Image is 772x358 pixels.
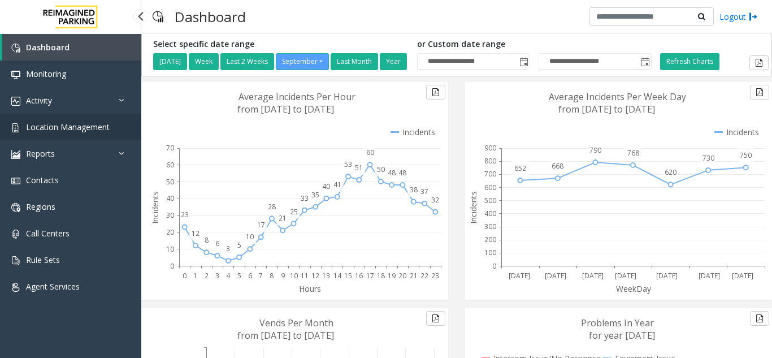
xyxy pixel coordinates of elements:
[366,148,374,157] text: 60
[311,190,319,200] text: 35
[558,103,655,115] text: from [DATE] to [DATE]
[238,90,355,103] text: Average Incidents Per Hour
[11,256,20,265] img: 'icon'
[355,271,363,281] text: 16
[153,53,187,70] button: [DATE]
[344,159,352,169] text: 53
[322,271,330,281] text: 13
[150,191,161,224] text: Incidents
[259,317,333,329] text: Vends Per Month
[26,228,70,239] span: Call Centers
[192,228,199,238] text: 12
[26,281,80,292] span: Agent Services
[205,235,209,245] text: 8
[215,271,219,281] text: 3
[750,85,769,100] button: Export to pdf
[270,271,274,281] text: 8
[484,196,496,205] text: 500
[517,54,530,70] span: Toggle popup
[627,148,639,158] text: 768
[410,185,418,195] text: 38
[170,261,174,271] text: 0
[268,202,276,212] text: 28
[484,169,496,179] text: 700
[26,148,55,159] span: Reports
[431,271,439,281] text: 23
[749,55,769,70] button: Export to pdf
[388,271,396,281] text: 19
[740,150,752,160] text: 750
[26,95,52,106] span: Activity
[377,271,385,281] text: 18
[750,311,769,326] button: Export to pdf
[333,180,341,189] text: 41
[589,145,601,155] text: 790
[484,183,496,192] text: 600
[26,68,66,79] span: Monitoring
[11,230,20,239] img: 'icon'
[431,195,439,205] text: 32
[166,210,174,220] text: 30
[26,175,59,186] span: Contacts
[237,271,241,281] text: 5
[420,187,428,196] text: 37
[549,90,686,103] text: Average Incidents Per Week Day
[484,222,496,231] text: 300
[398,168,406,178] text: 48
[226,271,231,281] text: 4
[322,182,330,191] text: 40
[276,53,329,70] button: September
[166,143,174,153] text: 70
[183,271,187,281] text: 0
[220,53,274,70] button: Last 2 Weeks
[290,207,298,217] text: 25
[545,271,566,281] text: [DATE]
[333,271,342,281] text: 14
[11,176,20,186] img: 'icon'
[257,220,265,230] text: 17
[420,271,428,281] text: 22
[2,34,141,61] a: Dashboard
[639,54,651,70] span: Toggle popup
[169,3,251,31] h3: Dashboard
[380,53,407,70] button: Year
[484,143,496,153] text: 900
[366,271,374,281] text: 17
[237,329,334,342] text: from [DATE] to [DATE]
[660,53,719,70] button: Refresh Charts
[166,244,174,254] text: 10
[398,271,406,281] text: 20
[311,271,319,281] text: 12
[484,248,496,257] text: 100
[166,227,174,237] text: 20
[581,317,654,329] text: Problems In Year
[301,271,309,281] text: 11
[656,271,678,281] text: [DATE]
[26,201,55,212] span: Regions
[749,11,758,23] img: logout
[301,193,309,203] text: 33
[509,271,530,281] text: [DATE]
[331,53,378,70] button: Last Month
[153,40,409,49] h5: Select specific date range
[166,193,174,203] text: 40
[166,160,174,170] text: 60
[290,271,298,281] text: 10
[189,53,219,70] button: Week
[484,209,496,218] text: 400
[699,271,720,281] text: [DATE]
[166,177,174,187] text: 50
[299,283,321,294] text: Hours
[26,255,60,265] span: Rule Sets
[552,161,563,171] text: 668
[377,165,385,174] text: 50
[259,271,263,281] text: 7
[426,85,445,100] button: Export to pdf
[702,153,714,163] text: 730
[248,271,252,281] text: 6
[181,210,189,219] text: 23
[484,235,496,244] text: 200
[11,70,20,79] img: 'icon'
[388,168,396,178] text: 48
[279,213,287,223] text: 21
